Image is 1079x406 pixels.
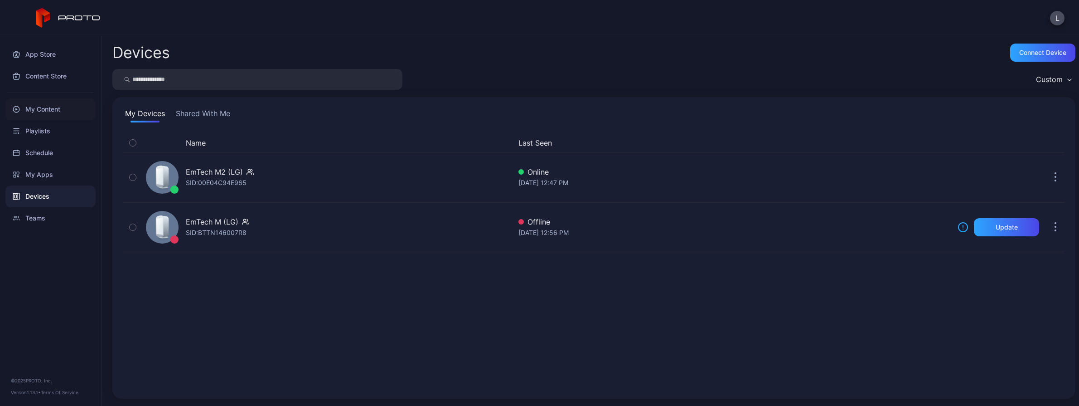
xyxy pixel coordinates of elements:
div: SID: BTTN146007R8 [186,227,247,238]
button: Custom [1031,69,1075,90]
a: My Content [5,98,96,120]
div: Online [518,166,950,177]
a: Playlists [5,120,96,142]
button: My Devices [123,108,167,122]
div: Custom [1036,75,1063,84]
a: App Store [5,44,96,65]
div: Connect device [1019,49,1066,56]
a: Terms Of Service [41,390,78,395]
a: Schedule [5,142,96,164]
a: Teams [5,207,96,229]
div: [DATE] 12:56 PM [518,227,950,238]
button: L [1050,11,1064,25]
button: Name [186,137,206,148]
a: My Apps [5,164,96,186]
div: Offline [518,216,950,227]
a: Content Store [5,65,96,87]
a: Devices [5,186,96,207]
button: Update [974,218,1039,236]
button: Last Seen [518,137,947,148]
button: Shared With Me [174,108,232,122]
div: Update Device [954,137,1035,148]
h2: Devices [112,44,170,61]
button: Connect device [1010,44,1075,62]
span: Version 1.13.1 • [11,390,41,395]
div: Options [1046,137,1064,148]
div: EmTech M2 (LG) [186,166,243,177]
div: EmTech M (LG) [186,216,238,227]
div: Update [996,224,1018,231]
div: [DATE] 12:47 PM [518,177,950,188]
div: SID: 00E04C94E965 [186,177,247,188]
div: © 2025 PROTO, Inc. [11,377,90,384]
